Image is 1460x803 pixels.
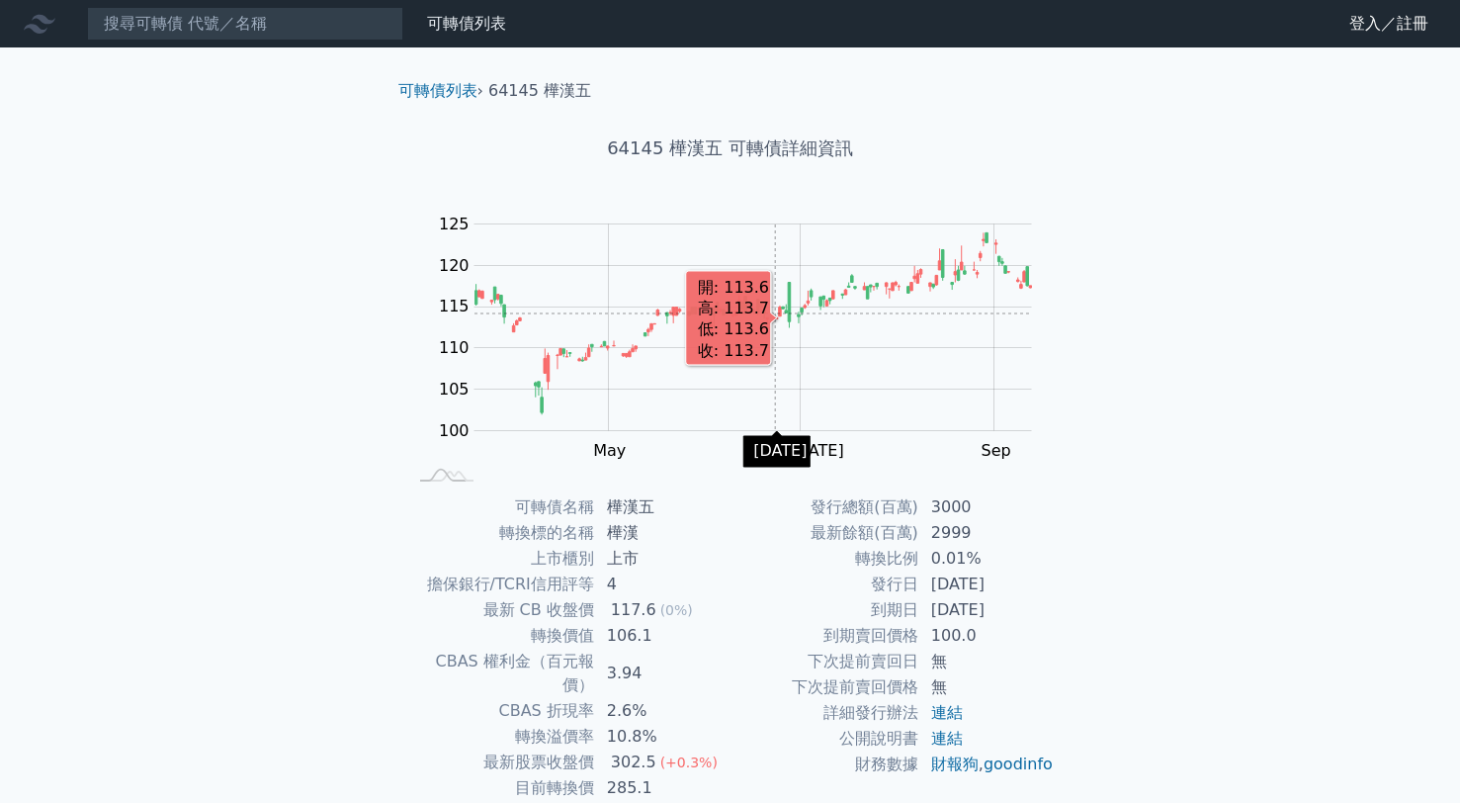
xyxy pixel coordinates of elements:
[730,520,919,546] td: 最新餘額(百萬)
[919,752,1055,777] td: ,
[595,520,730,546] td: 樺漢
[439,297,470,315] tspan: 115
[660,755,718,770] span: (+0.3%)
[931,703,963,722] a: 連結
[919,572,1055,597] td: [DATE]
[428,215,1061,461] g: Chart
[730,674,919,700] td: 下次提前賣回價格
[595,649,730,698] td: 3.94
[439,215,470,233] tspan: 125
[87,7,403,41] input: 搜尋可轉債 代號／名稱
[730,752,919,777] td: 財務數據
[595,623,730,649] td: 106.1
[595,775,730,801] td: 285.1
[383,134,1078,162] h1: 64145 樺漢五 可轉債詳細資訊
[595,724,730,750] td: 10.8%
[406,649,595,698] td: CBAS 權利金（百元報價）
[398,81,477,100] a: 可轉債列表
[427,14,506,33] a: 可轉債列表
[919,623,1055,649] td: 100.0
[931,729,963,748] a: 連結
[730,700,919,726] td: 詳細發行辦法
[593,441,626,460] tspan: May
[607,598,660,622] div: 117.6
[406,623,595,649] td: 轉換價值
[406,520,595,546] td: 轉換標的名稱
[406,698,595,724] td: CBAS 折現率
[439,256,470,275] tspan: 120
[406,572,595,597] td: 擔保銀行/TCRI信用評等
[919,649,1055,674] td: 無
[919,597,1055,623] td: [DATE]
[595,546,730,572] td: 上市
[406,546,595,572] td: 上市櫃別
[488,79,591,103] li: 64145 樺漢五
[406,775,595,801] td: 目前轉換價
[730,597,919,623] td: 到期日
[730,494,919,520] td: 發行總額(百萬)
[595,698,730,724] td: 2.6%
[730,623,919,649] td: 到期賣回價格
[730,726,919,752] td: 公開說明書
[406,750,595,775] td: 最新股票收盤價
[931,755,979,773] a: 財報狗
[790,441,843,460] tspan: [DATE]
[398,79,483,103] li: ›
[730,546,919,572] td: 轉換比例
[730,649,919,674] td: 下次提前賣回日
[981,441,1010,460] tspan: Sep
[439,338,470,357] tspan: 110
[439,421,470,440] tspan: 100
[439,380,470,399] tspan: 105
[406,494,595,520] td: 可轉債名稱
[919,674,1055,700] td: 無
[406,597,595,623] td: 最新 CB 收盤價
[919,494,1055,520] td: 3000
[595,494,730,520] td: 樺漢五
[607,751,660,774] div: 302.5
[984,755,1053,773] a: goodinfo
[406,724,595,750] td: 轉換溢價率
[1333,8,1444,40] a: 登入／註冊
[919,546,1055,572] td: 0.01%
[595,572,730,597] td: 4
[660,602,693,618] span: (0%)
[919,520,1055,546] td: 2999
[730,572,919,597] td: 發行日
